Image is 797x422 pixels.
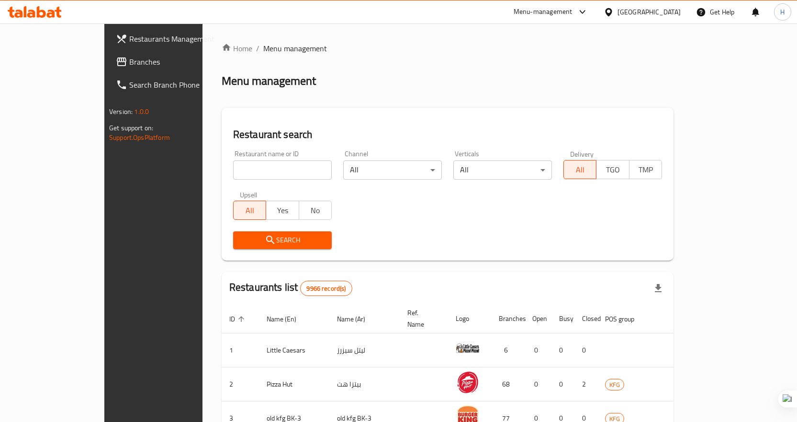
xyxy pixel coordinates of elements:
span: POS group [605,313,647,325]
img: Pizza Hut [456,370,480,394]
div: Total records count [300,281,352,296]
span: Version: [109,105,133,118]
button: All [233,201,266,220]
span: Name (Ar) [337,313,378,325]
button: Yes [266,201,299,220]
button: TMP [629,160,662,179]
button: All [563,160,596,179]
td: ليتل سيزرز [329,333,400,367]
button: No [299,201,332,220]
a: Search Branch Phone [108,73,237,96]
button: Search [233,231,332,249]
span: No [303,204,328,217]
label: Upsell [240,191,258,198]
th: Open [525,304,551,333]
li: / [256,43,259,54]
td: Little Caesars [259,333,329,367]
span: Get support on: [109,122,153,134]
nav: breadcrumb [222,43,674,54]
div: Menu-management [514,6,572,18]
span: 1.0.0 [134,105,149,118]
span: Branches [129,56,230,68]
span: Ref. Name [407,307,437,330]
a: Branches [108,50,237,73]
th: Closed [574,304,597,333]
a: Support.OpsPlatform [109,131,170,144]
td: 68 [491,367,525,401]
td: Pizza Hut [259,367,329,401]
input: Search for restaurant name or ID.. [233,160,332,180]
td: 0 [525,333,551,367]
td: بيتزا هت [329,367,400,401]
div: Export file [647,277,670,300]
span: TGO [600,163,625,177]
span: Restaurants Management [129,33,230,45]
span: Name (En) [267,313,309,325]
img: Little Caesars [456,336,480,360]
div: All [453,160,552,180]
h2: Restaurant search [233,127,662,142]
label: Delivery [570,150,594,157]
td: 0 [551,333,574,367]
h2: Restaurants list [229,280,352,296]
td: 6 [491,333,525,367]
span: Search Branch Phone [129,79,230,91]
span: Yes [270,204,295,217]
td: 2 [574,367,597,401]
span: H [780,7,785,17]
div: All [343,160,442,180]
td: 0 [574,333,597,367]
th: Busy [551,304,574,333]
h2: Menu management [222,73,316,89]
th: Logo [448,304,491,333]
td: 1 [222,333,259,367]
span: KFG [606,379,624,390]
span: Menu management [263,43,327,54]
span: All [568,163,593,177]
th: Branches [491,304,525,333]
a: Restaurants Management [108,27,237,50]
span: All [237,204,262,217]
td: 0 [525,367,551,401]
button: TGO [596,160,629,179]
span: Search [241,234,324,246]
td: 2 [222,367,259,401]
span: TMP [633,163,658,177]
div: [GEOGRAPHIC_DATA] [617,7,681,17]
td: 0 [551,367,574,401]
span: 9966 record(s) [301,284,351,293]
span: ID [229,313,247,325]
